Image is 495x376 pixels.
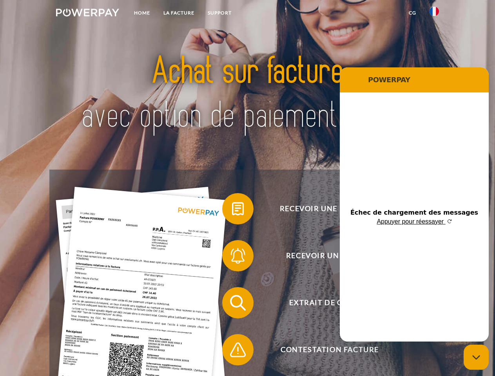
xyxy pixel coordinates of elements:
a: LA FACTURE [157,6,201,20]
img: title-powerpay_fr.svg [75,38,420,150]
a: Home [127,6,157,20]
iframe: Fenêtre de messagerie [340,67,489,342]
img: qb_bill.svg [228,199,248,219]
span: Contestation Facture [234,334,426,365]
a: CG [402,6,423,20]
button: Recevoir un rappel? [222,240,426,271]
img: fr [430,7,439,16]
span: Extrait de compte [234,287,426,318]
iframe: Bouton de lancement de la fenêtre de messagerie [464,345,489,370]
button: Extrait de compte [222,287,426,318]
button: Contestation Facture [222,334,426,365]
img: qb_bell.svg [228,246,248,266]
a: Support [201,6,238,20]
span: Recevoir un rappel? [234,240,426,271]
span: Recevoir une facture ? [234,193,426,224]
img: qb_warning.svg [228,340,248,360]
img: qb_search.svg [228,293,248,313]
img: logo-powerpay-white.svg [56,9,119,16]
button: Recevoir une facture ? [222,193,426,224]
